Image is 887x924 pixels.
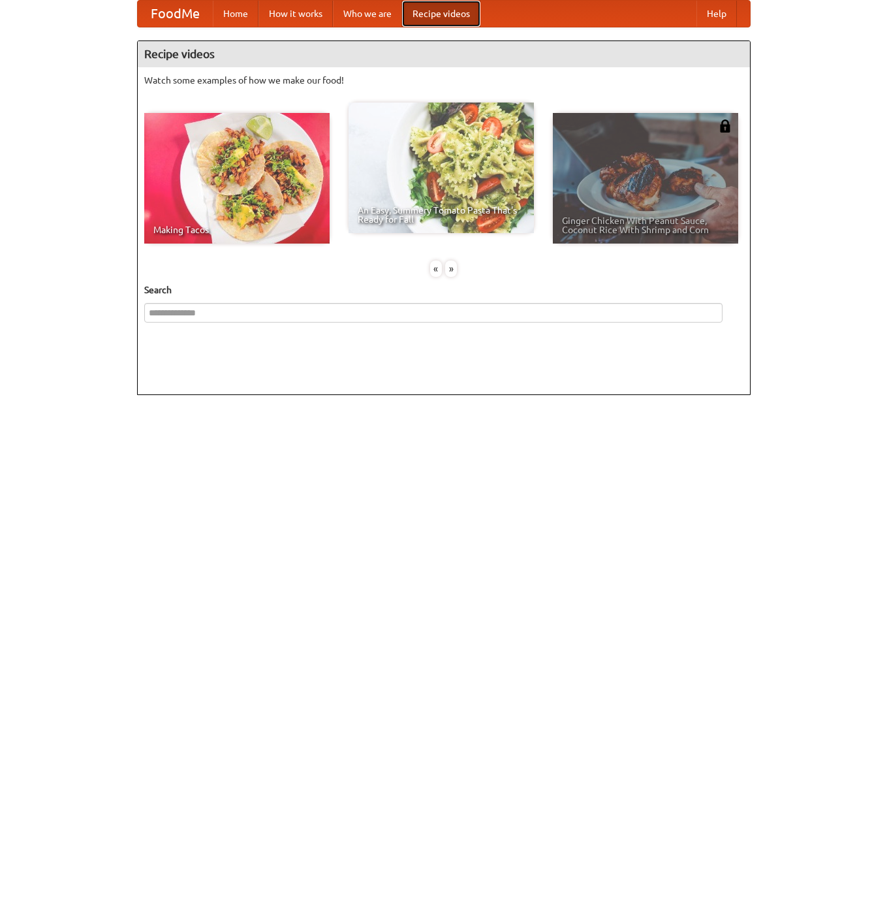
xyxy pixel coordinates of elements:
a: How it works [258,1,333,27]
span: An Easy, Summery Tomato Pasta That's Ready for Fall [358,206,525,224]
img: 483408.png [719,119,732,133]
h4: Recipe videos [138,41,750,67]
a: FoodMe [138,1,213,27]
a: An Easy, Summery Tomato Pasta That's Ready for Fall [349,103,534,233]
div: » [445,261,457,277]
div: « [430,261,442,277]
h5: Search [144,283,743,296]
a: Making Tacos [144,113,330,244]
a: Recipe videos [402,1,480,27]
a: Who we are [333,1,402,27]
span: Making Tacos [153,225,320,234]
a: Help [696,1,737,27]
p: Watch some examples of how we make our food! [144,74,743,87]
a: Home [213,1,258,27]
